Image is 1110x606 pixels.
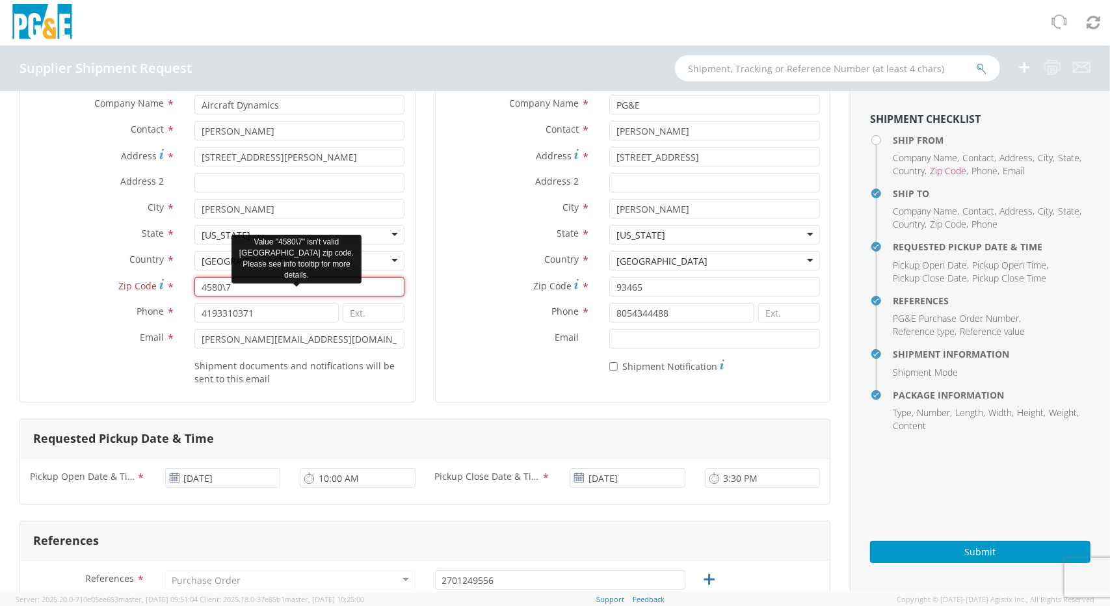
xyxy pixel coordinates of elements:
[140,331,164,343] span: Email
[557,227,579,239] span: State
[172,574,241,587] div: Purchase Order
[893,151,959,165] li: ,
[533,280,572,292] span: Zip Code
[893,259,969,272] li: ,
[202,229,250,242] div: [US_STATE]
[609,358,724,373] label: Shipment Notification
[971,218,998,230] span: Phone
[10,4,75,42] img: pge-logo-06675f144f4cfa6a6814.png
[118,594,198,604] span: master, [DATE] 09:51:04
[1038,151,1053,164] span: City
[1049,406,1079,419] li: ,
[962,151,996,165] li: ,
[893,406,914,419] li: ,
[893,272,967,284] span: Pickup Close Date
[930,218,966,230] span: Zip Code
[893,419,926,432] span: Content
[675,55,1000,81] input: Shipment, Tracking or Reference Number (at least 4 chars)
[1003,165,1024,177] span: Email
[893,218,927,231] li: ,
[194,358,405,386] label: Shipment documents and notifications will be sent to this email
[893,218,925,230] span: Country
[20,61,192,75] h4: Supplier Shipment Request
[972,272,1046,284] span: Pickup Close Time
[893,312,1019,324] span: PG&E Purchase Order Number
[893,325,957,338] li: ,
[86,572,135,585] span: References
[1038,205,1055,218] li: ,
[962,205,996,218] li: ,
[121,150,157,162] span: Address
[917,406,952,419] li: ,
[30,470,137,485] span: Pickup Open Date & Time
[972,259,1046,271] span: Pickup Open Time
[509,97,579,109] span: Company Name
[960,325,1025,337] span: Reference value
[988,406,1014,419] li: ,
[1017,406,1046,419] li: ,
[1058,151,1079,164] span: State
[562,201,579,213] span: City
[131,123,164,135] span: Contact
[1058,205,1081,218] li: ,
[1038,151,1055,165] li: ,
[893,135,1090,145] h4: Ship From
[930,165,968,178] li: ,
[546,123,579,135] span: Contact
[893,165,927,178] li: ,
[120,175,164,187] span: Address 2
[137,305,164,317] span: Phone
[633,594,665,604] a: Feedback
[893,205,959,218] li: ,
[202,255,293,268] div: [GEOGRAPHIC_DATA]
[435,470,542,485] span: Pickup Close Date & Time
[999,205,1035,218] li: ,
[962,205,994,217] span: Contact
[1038,205,1053,217] span: City
[1017,406,1044,419] span: Height
[962,151,994,164] span: Contact
[893,272,969,285] li: ,
[972,259,1048,272] li: ,
[999,151,1033,164] span: Address
[893,325,955,337] span: Reference type
[551,305,579,317] span: Phone
[988,406,1012,419] span: Width
[870,541,1090,563] button: Submit
[897,594,1094,605] span: Copyright © [DATE]-[DATE] Agistix Inc., All Rights Reserved
[1058,151,1081,165] li: ,
[955,406,985,419] li: ,
[870,112,981,126] strong: Shipment Checklist
[148,201,164,213] span: City
[917,406,950,419] span: Number
[616,255,707,268] div: [GEOGRAPHIC_DATA]
[609,362,618,371] input: Shipment Notification
[142,227,164,239] span: State
[544,253,579,265] span: Country
[893,205,957,217] span: Company Name
[930,218,968,231] li: ,
[231,235,362,283] div: Value "4580\7" isn't valid [GEOGRAPHIC_DATA] zip code. Please see info tooltip for more details.
[893,296,1090,306] h4: References
[955,406,983,419] span: Length
[94,97,164,109] span: Company Name
[16,594,198,604] span: Server: 2025.20.0-710e05ee653
[893,312,1021,325] li: ,
[893,366,958,378] span: Shipment Mode
[893,151,957,164] span: Company Name
[999,205,1033,217] span: Address
[33,534,99,547] h3: References
[343,303,404,323] input: Ext.
[118,280,157,292] span: Zip Code
[555,331,579,343] span: Email
[536,150,572,162] span: Address
[129,253,164,265] span: Country
[893,349,1090,359] h4: Shipment Information
[535,175,579,187] span: Address 2
[971,165,999,178] li: ,
[893,406,912,419] span: Type
[1049,406,1077,419] span: Weight
[758,303,820,323] input: Ext.
[893,259,967,271] span: Pickup Open Date
[1058,205,1079,217] span: State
